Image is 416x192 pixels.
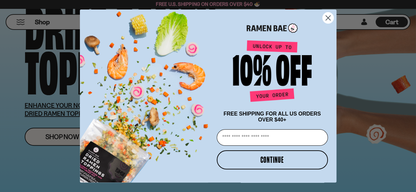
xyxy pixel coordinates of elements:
img: Ramen Bae Logo [247,23,298,33]
img: ce7035ce-2e49-461c-ae4b-8ade7372f32c.png [80,4,214,182]
button: Close dialog [322,12,334,24]
button: CONTINUE [217,150,328,169]
img: Unlock up to 10% off [231,40,313,104]
span: FREE SHIPPING FOR ALL US ORDERS OVER $40+ [223,111,321,122]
